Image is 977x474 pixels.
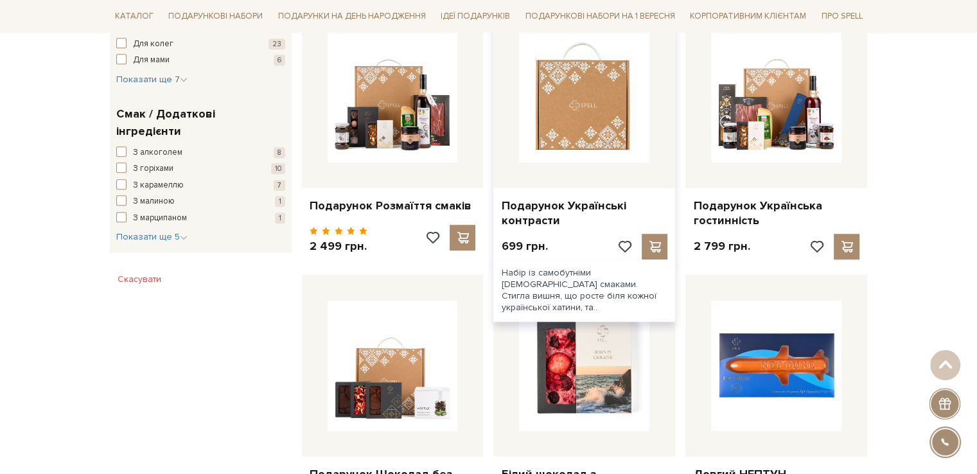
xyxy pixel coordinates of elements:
[275,213,285,224] span: 1
[116,195,285,208] button: З малиною 1
[520,5,680,27] a: Подарункові набори на 1 Вересня
[133,54,170,67] span: Для мами
[271,163,285,174] span: 10
[116,179,285,192] button: З карамеллю 7
[116,212,285,225] button: З марципаном 1
[116,146,285,159] button: З алкоголем 8
[133,195,175,208] span: З малиною
[310,239,368,254] p: 2 499 грн.
[693,198,859,229] a: Подарунок Українська гостинність
[501,198,667,229] a: Подарунок Українські контрасти
[116,162,285,175] button: З горіхами 10
[816,6,868,26] a: Про Spell
[274,147,285,158] span: 8
[274,180,285,191] span: 7
[133,146,182,159] span: З алкоголем
[133,212,187,225] span: З марципаном
[133,179,184,192] span: З карамеллю
[116,74,188,85] span: Показати ще 7
[268,39,285,49] span: 23
[519,32,649,162] img: Подарунок Українські контрасти
[436,6,515,26] a: Ідеї подарунків
[110,269,169,290] button: Скасувати
[110,6,159,26] a: Каталог
[133,38,173,51] span: Для колег
[116,231,188,243] button: Показати ще 5
[116,105,282,140] span: Смак / Додаткові інгредієнти
[116,231,188,242] span: Показати ще 5
[273,6,431,26] a: Подарунки на День народження
[493,259,675,322] div: Набір із самобутніми [DEMOGRAPHIC_DATA] смаками. Стигла вишня, що росте біля кожної української х...
[116,54,285,67] button: Для мами 6
[693,239,750,254] p: 2 799 грн.
[116,73,188,86] button: Показати ще 7
[310,198,476,213] a: Подарунок Розмаїття смаків
[163,6,268,26] a: Подарункові набори
[501,239,547,254] p: 699 грн.
[274,55,285,66] span: 6
[116,38,285,51] button: Для колег 23
[133,162,173,175] span: З горіхами
[685,5,811,27] a: Корпоративним клієнтам
[275,196,285,207] span: 1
